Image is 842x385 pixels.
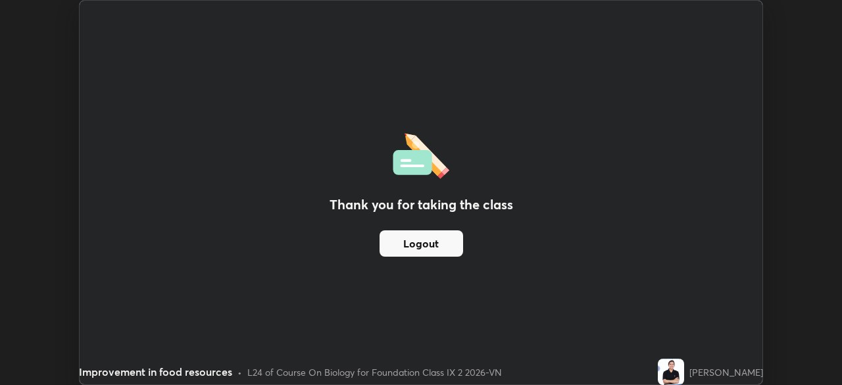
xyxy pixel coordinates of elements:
[689,365,763,379] div: [PERSON_NAME]
[247,365,502,379] div: L24 of Course On Biology for Foundation Class IX 2 2026-VN
[330,195,513,215] h2: Thank you for taking the class
[658,359,684,385] img: b3012f528b3a4316882130d91a4fc1b6.jpg
[393,129,449,179] img: offlineFeedback.1438e8b3.svg
[79,364,232,380] div: Improvement in food resources
[380,230,463,257] button: Logout
[237,365,242,379] div: •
